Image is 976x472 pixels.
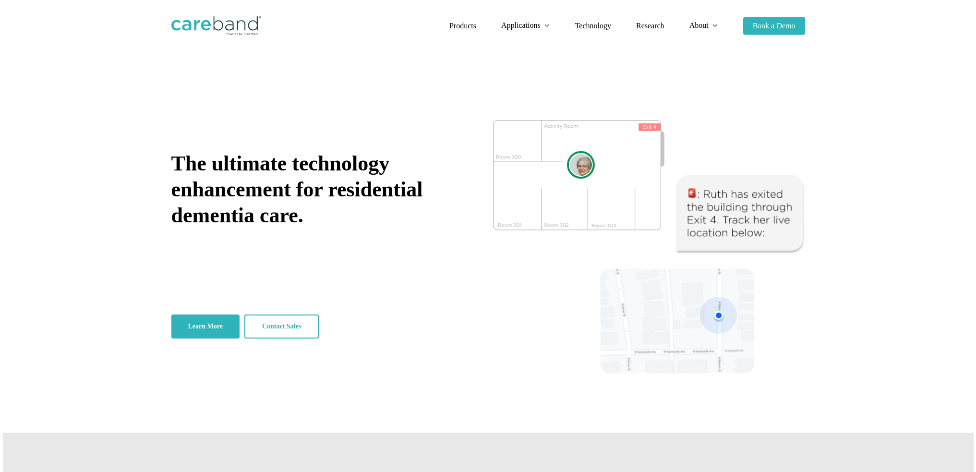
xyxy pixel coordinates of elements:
span: The ultimate technology enhancement for residential dementia care. [171,152,423,227]
a: Technology [575,22,611,30]
img: CareBand tracking system [493,120,805,375]
span: Applications [501,21,541,29]
a: Products [449,22,476,30]
a: Book a Demo [743,22,805,30]
a: Research [636,22,664,30]
span: Book a Demo [753,22,795,30]
a: Contact Sales [244,315,319,339]
span: About [689,21,709,29]
span: Learn More [188,322,223,331]
a: Learn More [171,315,240,339]
a: Applications [501,22,550,30]
a: About [689,22,718,30]
span: Contact Sales [262,322,301,331]
img: CareBand [171,16,261,36]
